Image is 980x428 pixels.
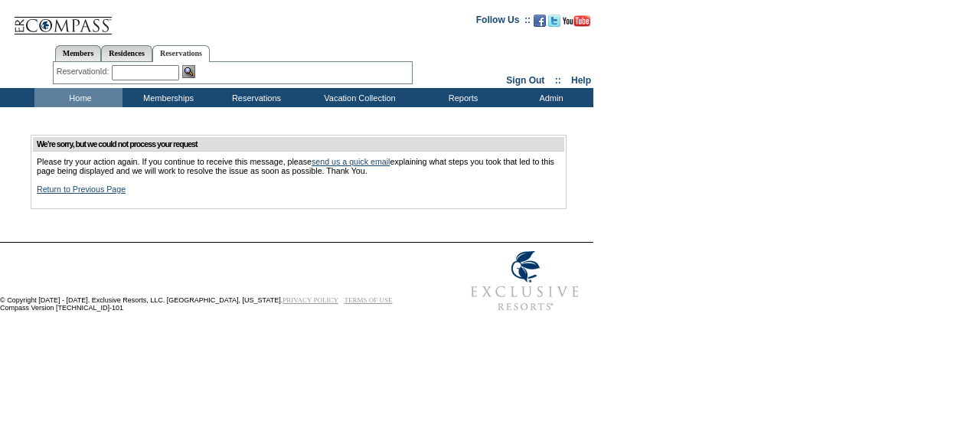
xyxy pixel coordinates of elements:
[345,296,393,304] a: TERMS OF USE
[563,19,590,28] a: Subscribe to our YouTube Channel
[122,88,211,107] td: Memberships
[33,153,564,207] td: Please try your action again. If you continue to receive this message, please explaining what ste...
[13,4,113,35] img: Compass Home
[571,75,591,86] a: Help
[555,75,561,86] span: ::
[37,185,126,194] a: Return to Previous Page
[505,88,593,107] td: Admin
[211,88,299,107] td: Reservations
[476,13,531,31] td: Follow Us ::
[534,15,546,27] img: Become our fan on Facebook
[152,45,210,62] a: Reservations
[312,157,390,166] a: send us a quick email
[548,15,560,27] img: Follow us on Twitter
[417,88,505,107] td: Reports
[34,88,122,107] td: Home
[283,296,338,304] a: PRIVACY POLICY
[101,45,152,61] a: Residences
[548,19,560,28] a: Follow us on Twitter
[506,75,544,86] a: Sign Out
[299,88,417,107] td: Vacation Collection
[456,243,593,319] img: Exclusive Resorts
[182,65,195,78] img: Reservation Search
[57,65,113,78] div: ReservationId:
[563,15,590,27] img: Subscribe to our YouTube Channel
[55,45,102,61] a: Members
[33,137,564,152] td: We’re sorry, but we could not process your request
[534,19,546,28] a: Become our fan on Facebook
